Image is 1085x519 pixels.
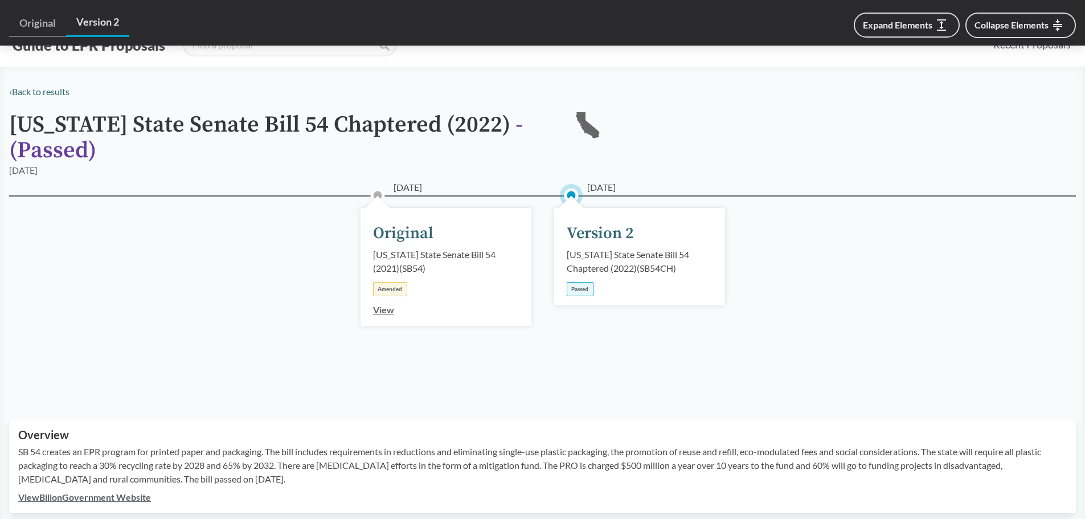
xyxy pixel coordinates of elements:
span: [DATE] [394,181,422,194]
h2: Overview [18,428,1067,442]
div: Amended [373,282,407,296]
button: Expand Elements [854,13,960,38]
div: [DATE] [9,164,38,177]
div: [US_STATE] State Senate Bill 54 Chaptered (2022) ( SB54CH ) [567,248,713,275]
p: SB 54 creates an EPR program for printed paper and packaging. The bill includes requirements in r... [18,445,1067,486]
div: Passed [567,282,593,296]
div: Version 2 [567,222,634,246]
div: [US_STATE] State Senate Bill 54 (2021) ( SB54 ) [373,248,519,275]
a: Version 2 [66,9,129,37]
div: Original [373,222,433,246]
a: ‹Back to results [9,86,69,97]
a: View [373,304,394,315]
button: Collapse Elements [965,13,1076,38]
h1: [US_STATE] State Senate Bill 54 Chaptered (2022) [9,112,556,164]
span: - ( Passed ) [9,111,523,165]
span: [DATE] [587,181,616,194]
a: Original [9,10,66,36]
a: ViewBillonGovernment Website [18,492,151,502]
